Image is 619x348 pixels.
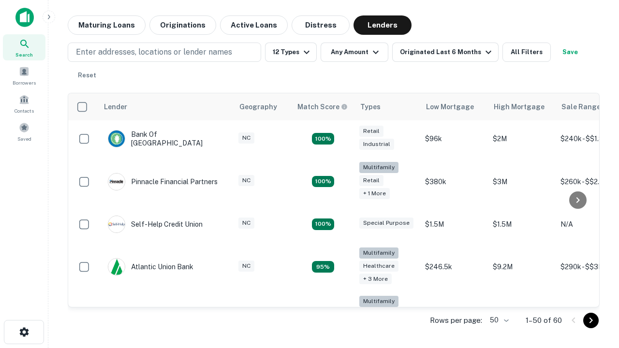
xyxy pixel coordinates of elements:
div: Industrial [359,139,394,150]
button: Reset [72,66,103,85]
img: picture [108,259,125,275]
td: $1.5M [420,206,488,243]
div: Types [360,101,381,113]
div: Retail [359,126,383,137]
a: Search [3,34,45,60]
div: Special Purpose [359,217,413,229]
button: Distress [292,15,350,35]
div: Pinnacle Financial Partners [108,173,218,190]
th: Capitalize uses an advanced AI algorithm to match your search with the best lender. The match sco... [292,93,354,120]
div: High Mortgage [494,101,545,113]
img: capitalize-icon.png [15,8,34,27]
div: + 3 more [359,274,392,285]
td: $3M [488,157,556,206]
button: Active Loans [220,15,288,35]
div: Capitalize uses an advanced AI algorithm to match your search with the best lender. The match sco... [297,101,348,112]
button: Originations [149,15,216,35]
button: Originated Last 6 Months [392,43,499,62]
td: $246.5k [420,243,488,291]
div: Matching Properties: 11, hasApolloMatch: undefined [312,218,334,230]
div: NC [238,217,254,229]
a: Contacts [3,90,45,116]
div: + 1 more [359,188,390,199]
div: The Fidelity Bank [108,307,186,324]
div: 50 [486,313,510,327]
th: Types [354,93,420,120]
th: Lender [98,93,234,120]
iframe: Chat Widget [571,271,619,317]
div: Self-help Credit Union [108,216,203,233]
td: $1.5M [488,206,556,243]
a: Saved [3,118,45,145]
div: Healthcare [359,261,398,272]
div: NC [238,261,254,272]
td: $96k [420,120,488,157]
div: Multifamily [359,296,398,307]
td: $3.2M [488,291,556,340]
th: Geography [234,93,292,120]
button: Maturing Loans [68,15,146,35]
div: Retail [359,175,383,186]
td: $380k [420,157,488,206]
button: All Filters [502,43,551,62]
img: picture [108,216,125,232]
div: Matching Properties: 9, hasApolloMatch: undefined [312,261,334,273]
div: NC [238,132,254,144]
div: NC [238,175,254,186]
div: Multifamily [359,247,398,259]
td: $9.2M [488,243,556,291]
div: Low Mortgage [426,101,474,113]
h6: Match Score [297,101,346,112]
div: Multifamily [359,162,398,173]
th: Low Mortgage [420,93,488,120]
th: High Mortgage [488,93,556,120]
span: Contacts [15,107,34,115]
button: Go to next page [583,313,599,328]
span: Borrowers [13,79,36,87]
td: $2M [488,120,556,157]
div: Originated Last 6 Months [400,46,494,58]
div: Sale Range [561,101,601,113]
button: Save your search to get updates of matches that match your search criteria. [555,43,586,62]
div: Lender [104,101,127,113]
div: Atlantic Union Bank [108,258,193,275]
span: Saved [17,135,31,143]
img: picture [108,174,125,190]
span: Search [15,51,33,58]
div: Matching Properties: 15, hasApolloMatch: undefined [312,133,334,145]
p: 1–50 of 60 [526,315,562,326]
td: $246k [420,291,488,340]
p: Rows per page: [430,315,482,326]
button: Enter addresses, locations or lender names [68,43,261,62]
a: Borrowers [3,62,45,88]
button: Any Amount [321,43,388,62]
button: Lenders [354,15,412,35]
img: picture [108,130,125,147]
button: 12 Types [265,43,317,62]
p: Enter addresses, locations or lender names [76,46,232,58]
div: Matching Properties: 17, hasApolloMatch: undefined [312,176,334,188]
div: Bank Of [GEOGRAPHIC_DATA] [108,130,224,147]
div: Geography [239,101,277,113]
